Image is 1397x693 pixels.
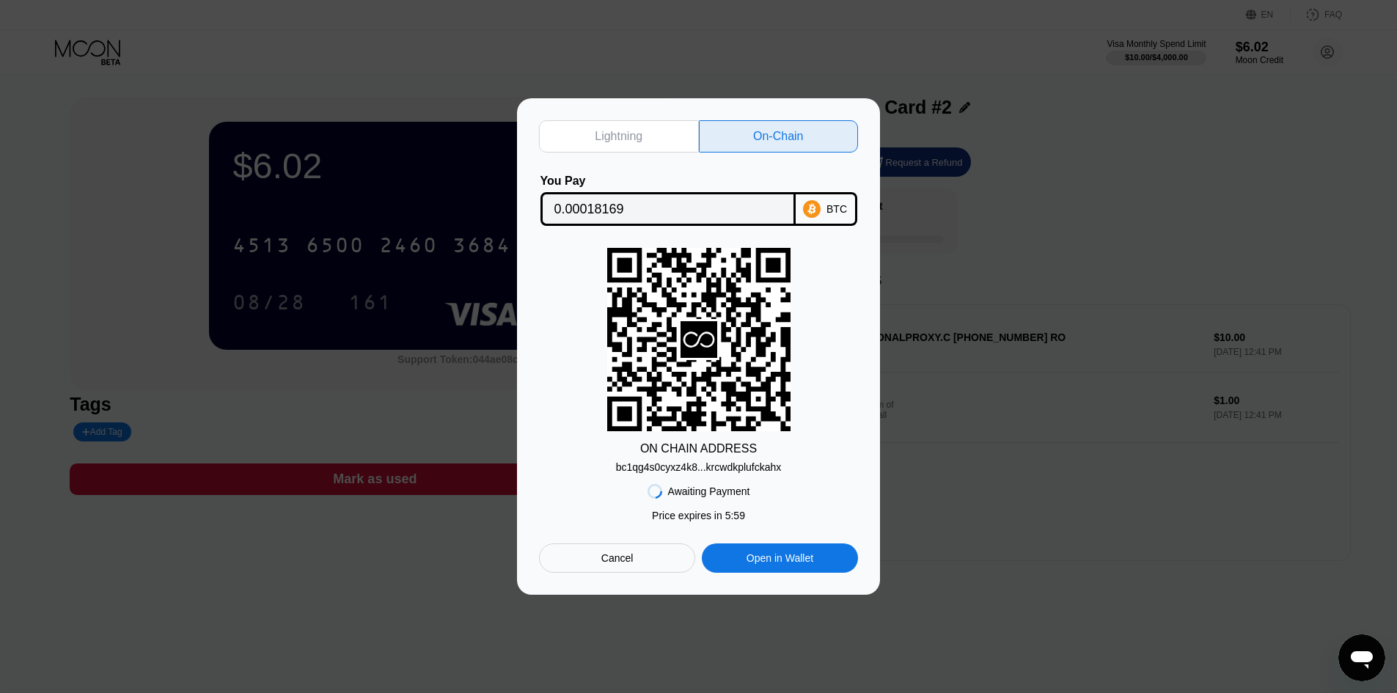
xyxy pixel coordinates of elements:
iframe: Button to launch messaging window [1338,634,1385,681]
div: Cancel [601,551,634,565]
div: Lightning [539,120,699,153]
div: Lightning [595,129,642,144]
div: ON CHAIN ADDRESS [640,442,757,455]
div: On-Chain [699,120,859,153]
div: BTC [826,203,847,215]
div: On-Chain [753,129,803,144]
span: 5 : 59 [725,510,745,521]
div: You Pay [540,175,796,188]
div: Open in Wallet [702,543,858,573]
div: bc1qg4s0cyxz4k8...krcwdkplufckahx [616,455,782,473]
div: Awaiting Payment [668,485,750,497]
div: Open in Wallet [747,551,813,565]
div: You PayBTC [539,175,858,226]
div: bc1qg4s0cyxz4k8...krcwdkplufckahx [616,461,782,473]
div: Cancel [539,543,695,573]
div: Price expires in [652,510,745,521]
